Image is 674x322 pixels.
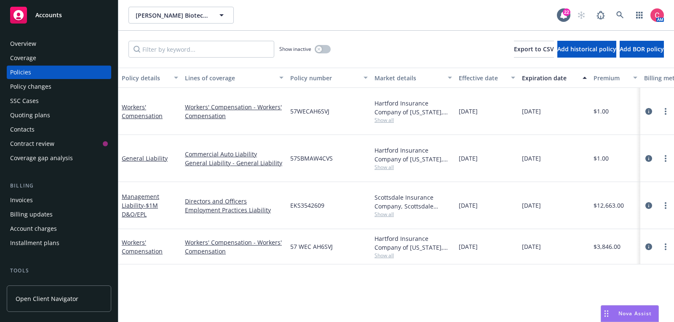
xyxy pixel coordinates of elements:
span: [DATE] [522,107,541,116]
a: Employment Practices Liability [185,206,284,214]
button: Effective date [455,68,519,88]
a: Accounts [7,3,111,27]
a: Installment plans [7,236,111,250]
a: more [661,153,671,164]
a: Overview [7,37,111,50]
a: circleInformation [644,153,654,164]
div: Drag to move [601,306,612,322]
button: Export to CSV [514,41,554,58]
a: Account charges [7,222,111,235]
a: Policies [7,66,111,79]
div: Premium [594,74,628,82]
button: Premium [590,68,641,88]
div: Quoting plans [10,108,50,122]
span: Show all [374,116,452,124]
div: Contacts [10,123,35,136]
div: Lines of coverage [185,74,274,82]
span: $3,846.00 [594,242,621,251]
span: Show inactive [279,45,311,53]
div: Billing updates [10,208,53,221]
span: Show all [374,252,452,259]
a: Billing updates [7,208,111,221]
span: Nova Assist [618,310,652,317]
span: Show all [374,211,452,218]
span: [DATE] [522,201,541,210]
span: Show all [374,164,452,171]
input: Filter by keyword... [128,41,274,58]
img: photo [650,8,664,22]
div: Policy number [290,74,358,82]
a: Workers' Compensation - Workers' Compensation [185,238,284,256]
a: Contract review [7,137,111,150]
div: Effective date [459,74,506,82]
a: more [661,201,671,211]
a: Contacts [7,123,111,136]
a: Commercial Auto Liability [185,150,284,158]
a: General Liability [122,154,168,162]
span: [PERSON_NAME] Biotechnologies, Inc. [136,11,209,20]
a: Switch app [631,7,648,24]
a: SSC Cases [7,94,111,108]
div: Policy changes [10,80,51,93]
button: Expiration date [519,68,590,88]
span: $12,663.00 [594,201,624,210]
a: circleInformation [644,242,654,252]
a: Search [612,7,629,24]
div: Coverage [10,51,36,65]
div: Market details [374,74,443,82]
div: Overview [10,37,36,50]
span: 57 WEC AH6SVJ [290,242,333,251]
div: Tools [7,267,111,275]
a: circleInformation [644,201,654,211]
div: SSC Cases [10,94,39,108]
span: [DATE] [459,242,478,251]
button: Policy details [118,68,182,88]
a: Report a Bug [592,7,609,24]
span: 57SBMAW4CVS [290,154,333,163]
div: Invoices [10,193,33,207]
button: Lines of coverage [182,68,287,88]
span: EKS3542609 [290,201,324,210]
div: 22 [563,8,570,16]
div: Hartford Insurance Company of [US_STATE], Hartford Insurance Group [374,234,452,252]
button: [PERSON_NAME] Biotechnologies, Inc. [128,7,234,24]
span: [DATE] [522,242,541,251]
div: Coverage gap analysis [10,151,73,165]
a: more [661,106,671,116]
span: [DATE] [459,107,478,116]
a: Workers' Compensation [122,103,163,120]
button: Market details [371,68,455,88]
div: Account charges [10,222,57,235]
span: [DATE] [522,154,541,163]
a: Directors and Officers [185,197,284,206]
button: Add BOR policy [620,41,664,58]
a: Manage files [7,278,111,292]
div: Contract review [10,137,54,150]
button: Nova Assist [601,305,659,322]
a: General Liability - General Liability [185,158,284,167]
div: Billing [7,182,111,190]
div: Policy details [122,74,169,82]
span: Add historical policy [557,45,616,53]
a: Start snowing [573,7,590,24]
a: Coverage gap analysis [7,151,111,165]
a: Coverage [7,51,111,65]
span: [DATE] [459,201,478,210]
a: Workers' Compensation [122,238,163,255]
div: Policies [10,66,31,79]
span: 57WECAH6SVJ [290,107,329,116]
span: [DATE] [459,154,478,163]
a: circleInformation [644,106,654,116]
div: Expiration date [522,74,578,82]
a: Quoting plans [7,108,111,122]
span: Add BOR policy [620,45,664,53]
span: Export to CSV [514,45,554,53]
button: Policy number [287,68,371,88]
div: Scottsdale Insurance Company, Scottsdale Insurance Company (Nationwide), CRC Group [374,193,452,211]
div: Installment plans [10,236,59,250]
div: Manage files [10,278,46,292]
a: Policy changes [7,80,111,93]
a: Workers' Compensation - Workers' Compensation [185,103,284,120]
button: Add historical policy [557,41,616,58]
a: Management Liability [122,193,159,218]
